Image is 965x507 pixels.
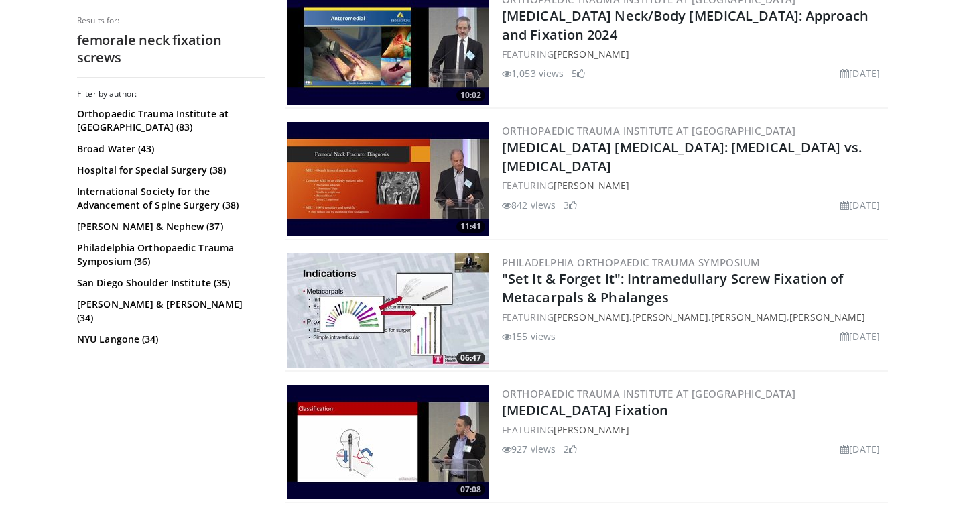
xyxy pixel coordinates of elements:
[564,442,577,456] li: 2
[77,220,261,233] a: [PERSON_NAME] & Nephew (37)
[789,311,865,323] a: [PERSON_NAME]
[456,221,485,233] span: 11:41
[564,198,577,212] li: 3
[502,387,796,400] a: Orthopaedic Trauma Institute at [GEOGRAPHIC_DATA]
[632,311,708,323] a: [PERSON_NAME]
[77,32,265,66] h2: femorale neck fixation screws
[77,185,261,212] a: International Society for the Advancement of Spine Surgery (38)
[287,385,489,499] a: 07:08
[502,66,564,80] li: 1,053 views
[502,198,556,212] li: 842 views
[502,442,556,456] li: 927 views
[502,401,668,419] a: [MEDICAL_DATA] Fixation
[554,179,629,192] a: [PERSON_NAME]
[456,89,485,101] span: 10:02
[77,333,261,346] a: NYU Langone (34)
[840,442,880,456] li: [DATE]
[840,329,880,343] li: [DATE]
[840,66,880,80] li: [DATE]
[456,352,485,364] span: 06:47
[502,310,885,324] div: FEATURING , , ,
[77,89,265,99] h3: Filter by author:
[711,311,787,323] a: [PERSON_NAME]
[77,298,261,325] a: [PERSON_NAME] & [PERSON_NAME] (34)
[554,423,629,436] a: [PERSON_NAME]
[77,107,261,134] a: Orthopaedic Trauma Institute at [GEOGRAPHIC_DATA] (83)
[502,422,885,437] div: FEATURING
[502,178,885,192] div: FEATURING
[502,47,885,61] div: FEATURING
[502,124,796,137] a: Orthopaedic Trauma Institute at [GEOGRAPHIC_DATA]
[77,142,261,156] a: Broad Water (43)
[77,241,261,268] a: Philadelphia Orthopaedic Trauma Symposium (36)
[554,311,629,323] a: [PERSON_NAME]
[502,329,556,343] li: 155 views
[456,484,485,496] span: 07:08
[77,164,261,177] a: Hospital for Special Surgery (38)
[287,385,489,499] img: 80752f0c-76c4-46f6-a8ec-62c411163976.300x170_q85_crop-smart_upscale.jpg
[502,138,862,175] a: [MEDICAL_DATA] [MEDICAL_DATA]: [MEDICAL_DATA] vs. [MEDICAL_DATA]
[554,48,629,60] a: [PERSON_NAME]
[502,270,843,306] a: "Set It & Forget It": Intramedullary Screw Fixation of Metacarpals & Phalanges
[287,253,489,368] img: 548764ad-db89-4256-81e1-e97322c58eac.300x170_q85_crop-smart_upscale.jpg
[502,256,760,269] a: Philadelphia Orthopaedic Trauma Symposium
[287,122,489,236] img: 7523b4d0-828e-42f1-b1bb-60a3846abc9b.300x170_q85_crop-smart_upscale.jpg
[287,253,489,368] a: 06:47
[502,7,868,44] a: [MEDICAL_DATA] Neck/Body [MEDICAL_DATA]: Approach and Fixation 2024
[572,66,585,80] li: 5
[77,15,265,26] p: Results for:
[287,122,489,236] a: 11:41
[840,198,880,212] li: [DATE]
[77,276,261,290] a: San Diego Shoulder Institute (35)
